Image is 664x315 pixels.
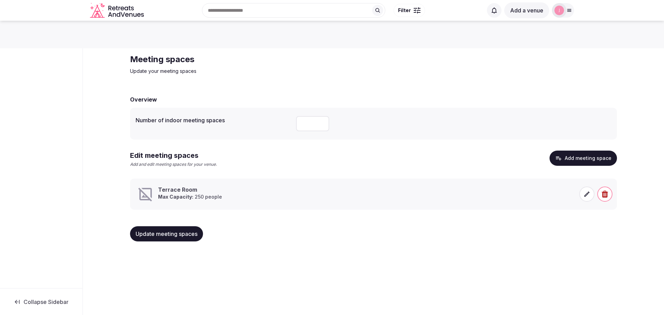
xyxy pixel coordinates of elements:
span: Update meeting spaces [136,230,197,237]
h3: Terrace Room [158,186,222,193]
p: Update your meeting spaces [130,68,362,75]
button: Add meeting space [550,151,617,166]
span: Filter [398,7,411,14]
a: Add a venue [504,7,549,14]
button: Update meeting spaces [130,226,203,241]
svg: Retreats and Venues company logo [90,3,145,18]
strong: Max Capacity: [158,194,193,200]
button: Collapse Sidebar [6,294,77,309]
label: Number of indoor meeting spaces [136,117,290,123]
img: jen-7867 [554,6,564,15]
p: 250 people [158,193,222,200]
p: Add and edit meeting spaces for your venue. [130,162,217,168]
span: Collapse Sidebar [24,298,68,305]
h2: Meeting spaces [130,54,362,65]
h2: Overview [130,95,157,104]
button: Filter [394,4,425,17]
a: Visit the homepage [90,3,145,18]
h2: Edit meeting spaces [130,151,217,160]
button: Add a venue [504,2,549,18]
